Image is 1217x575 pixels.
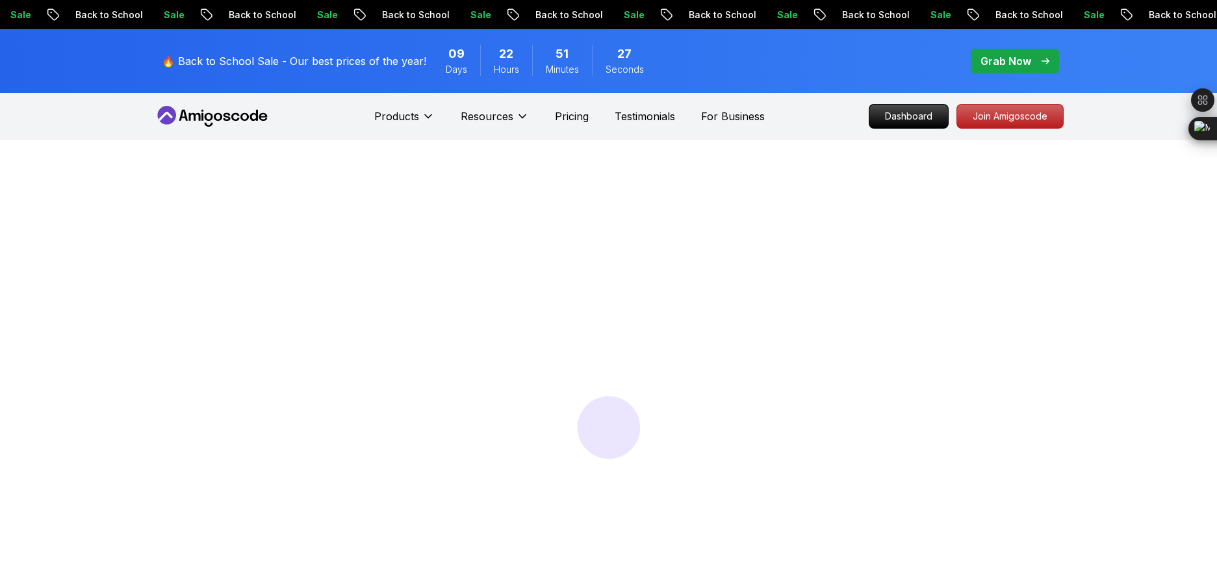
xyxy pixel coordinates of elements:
[461,109,529,134] button: Resources
[617,45,632,63] span: 27 Seconds
[162,53,426,69] p: 🔥 Back to School Sale - Our best prices of the year!
[869,104,949,129] a: Dashboard
[615,109,675,124] a: Testimonials
[957,105,1063,128] p: Join Amigoscode
[448,45,465,63] span: 9 Days
[1072,8,1114,21] p: Sale
[606,63,644,76] span: Seconds
[305,8,347,21] p: Sale
[524,8,612,21] p: Back to School
[152,8,194,21] p: Sale
[374,109,419,124] p: Products
[461,109,513,124] p: Resources
[830,8,919,21] p: Back to School
[556,45,569,63] span: 51 Minutes
[459,8,500,21] p: Sale
[374,109,435,134] button: Products
[956,104,1064,129] a: Join Amigoscode
[494,63,519,76] span: Hours
[370,8,459,21] p: Back to School
[546,63,579,76] span: Minutes
[499,45,513,63] span: 22 Hours
[446,63,467,76] span: Days
[677,8,765,21] p: Back to School
[612,8,654,21] p: Sale
[919,8,960,21] p: Sale
[869,105,948,128] p: Dashboard
[217,8,305,21] p: Back to School
[765,8,807,21] p: Sale
[984,8,1072,21] p: Back to School
[64,8,152,21] p: Back to School
[980,53,1031,69] p: Grab Now
[555,109,589,124] a: Pricing
[701,109,765,124] a: For Business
